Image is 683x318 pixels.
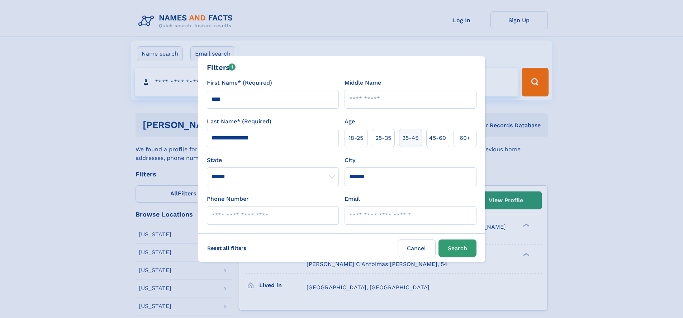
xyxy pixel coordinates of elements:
[203,239,251,257] label: Reset all filters
[429,134,446,142] span: 45‑60
[348,134,363,142] span: 18‑25
[207,195,249,203] label: Phone Number
[207,156,339,165] label: State
[345,156,355,165] label: City
[345,79,381,87] label: Middle Name
[460,134,470,142] span: 60+
[207,62,236,73] div: Filters
[345,195,360,203] label: Email
[345,117,355,126] label: Age
[375,134,391,142] span: 25‑35
[398,239,436,257] label: Cancel
[207,79,272,87] label: First Name* (Required)
[402,134,418,142] span: 35‑45
[438,239,476,257] button: Search
[207,117,271,126] label: Last Name* (Required)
